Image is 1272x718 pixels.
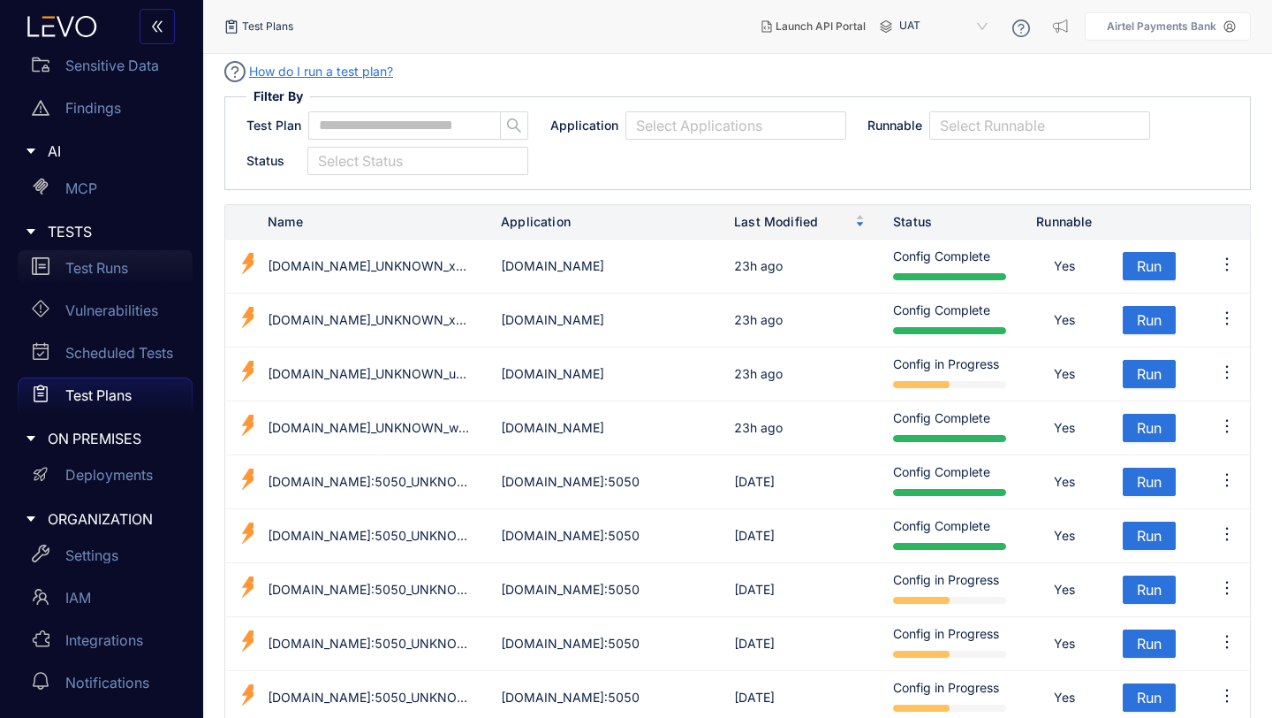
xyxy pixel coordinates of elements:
td: [DOMAIN_NAME]:5050 [487,509,720,563]
p: Vulnerabilities [65,302,158,318]
div: [DATE] [734,526,775,546]
p: Integrations [65,632,143,648]
th: Name [254,205,487,240]
td: [DOMAIN_NAME]_UNKNOWN_xmtht8n [254,294,487,348]
p: Sensitive Data [65,57,159,73]
span: ellipsis [1218,687,1236,705]
a: How do I run a test plan? [249,62,393,81]
td: Yes [1020,509,1109,563]
td: [DOMAIN_NAME]:5050 [487,455,720,509]
span: ellipsis [1218,256,1236,273]
div: Config Complete [893,516,1006,555]
div: 23h ago [734,364,783,384]
div: Config Complete [893,409,1006,447]
div: 23h ago [734,256,783,276]
a: Vulnerabilities [18,293,193,335]
span: caret-right [25,432,37,445]
a: Scheduled Tests [18,335,193,378]
span: ON PREMISES [48,431,178,447]
div: Config in Progress [893,678,1006,717]
span: ORGANIZATION [48,511,178,527]
td: [DOMAIN_NAME]:5050 [487,617,720,671]
td: Yes [1020,240,1109,294]
div: TESTS [11,213,193,250]
span: Run [1137,582,1162,598]
span: Run [1137,474,1162,490]
td: [DOMAIN_NAME]:5050_UNKNOWN_qoz0t5t [254,509,487,563]
p: IAM [65,590,91,606]
span: caret-right [25,513,37,525]
span: ellipsis [1218,633,1236,651]
span: ellipsis [1218,525,1236,543]
button: Run [1123,306,1176,334]
td: [DOMAIN_NAME] [487,401,720,455]
p: Findings [65,100,121,116]
span: Last Modified [734,212,852,232]
td: Yes [1020,563,1109,617]
span: TESTS [48,224,178,240]
div: Config Complete [893,301,1006,340]
button: Run [1123,684,1176,712]
a: Settings [18,538,193,580]
div: Config Complete [893,247,1006,286]
button: Run [1123,360,1176,388]
span: ellipsis [1218,471,1236,489]
button: Run [1123,522,1176,550]
p: Settings [65,547,118,563]
span: Test Plan [246,117,301,134]
span: Run [1137,636,1162,652]
td: [DOMAIN_NAME]_UNKNOWN_wcldbqx [254,401,487,455]
div: Config in Progress [893,624,1006,663]
a: MCP [18,171,193,213]
p: Scheduled Tests [65,345,173,361]
span: Run [1137,258,1162,274]
td: [DOMAIN_NAME]:5050 [487,563,720,617]
div: ORGANIZATION [11,500,193,538]
span: ellipsis [1218,309,1236,327]
div: Test Plans [224,19,293,34]
span: Status [246,152,284,170]
span: ellipsis [1218,579,1236,597]
a: Test Runs [18,250,193,293]
td: [DOMAIN_NAME] [487,294,720,348]
td: [DOMAIN_NAME]:5050_UNKNOWN_kaysah6 [254,617,487,671]
button: Run [1123,630,1176,658]
span: Application [550,117,618,134]
td: [DOMAIN_NAME] [487,240,720,294]
span: ellipsis [1218,417,1236,435]
td: [DOMAIN_NAME]_UNKNOWN_u74ai0e [254,348,487,401]
div: Config in Progress [893,570,1006,609]
button: Run [1123,414,1176,442]
a: Sensitive Data [18,48,193,90]
td: Yes [1020,617,1109,671]
div: Config Complete [893,462,1006,501]
span: team [32,588,49,606]
span: ellipsis [1218,363,1236,381]
div: ON PREMISES [11,420,193,457]
span: Run [1137,528,1162,544]
span: search [501,118,527,134]
div: Config in Progress [893,355,1006,393]
a: Deployments [18,458,193,500]
div: 23h ago [734,310,783,330]
a: Notifications [18,665,193,707]
span: Run [1137,312,1162,328]
div: [DATE] [734,688,775,707]
td: [DOMAIN_NAME]:5050_UNKNOWN_jvbbqgz [254,455,487,509]
a: Findings [18,90,193,133]
td: Yes [1020,348,1109,401]
span: Launch API Portal [776,20,866,33]
span: Run [1137,690,1162,706]
div: AI [11,133,193,170]
span: Run [1137,420,1162,436]
span: warning [32,99,49,117]
th: Status [879,205,1020,240]
div: [DATE] [734,580,775,600]
button: Launch API Portal [747,12,880,41]
td: Yes [1020,294,1109,348]
a: IAM [18,580,193,623]
p: Test Plans [65,387,132,403]
span: double-left [150,19,164,35]
span: Runnable [867,117,922,134]
div: 23h ago [734,418,783,438]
